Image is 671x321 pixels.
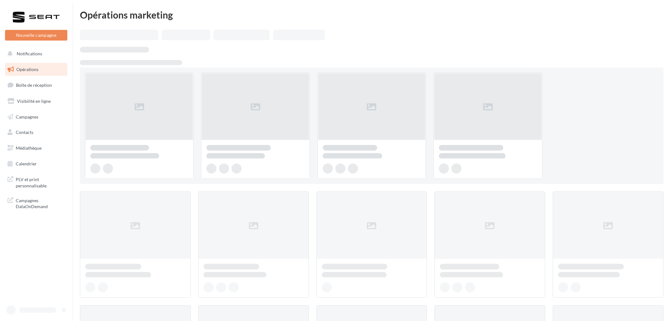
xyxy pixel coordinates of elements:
a: Médiathèque [4,141,69,155]
a: Calendrier [4,157,69,170]
a: Boîte de réception [4,78,69,92]
a: Campagnes DataOnDemand [4,194,69,212]
span: Médiathèque [16,145,42,151]
span: Campagnes DataOnDemand [16,196,65,210]
span: Opérations [16,67,38,72]
span: Campagnes [16,114,38,119]
a: Opérations [4,63,69,76]
span: Notifications [17,51,42,56]
a: PLV et print personnalisable [4,173,69,191]
button: Notifications [4,47,66,60]
a: Campagnes [4,110,69,124]
span: Contacts [16,130,33,135]
span: Boîte de réception [16,82,52,88]
a: Contacts [4,126,69,139]
span: Calendrier [16,161,37,166]
div: Opérations marketing [80,10,663,19]
span: Visibilité en ligne [17,98,51,104]
a: Visibilité en ligne [4,95,69,108]
button: Nouvelle campagne [5,30,67,41]
span: PLV et print personnalisable [16,175,65,189]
